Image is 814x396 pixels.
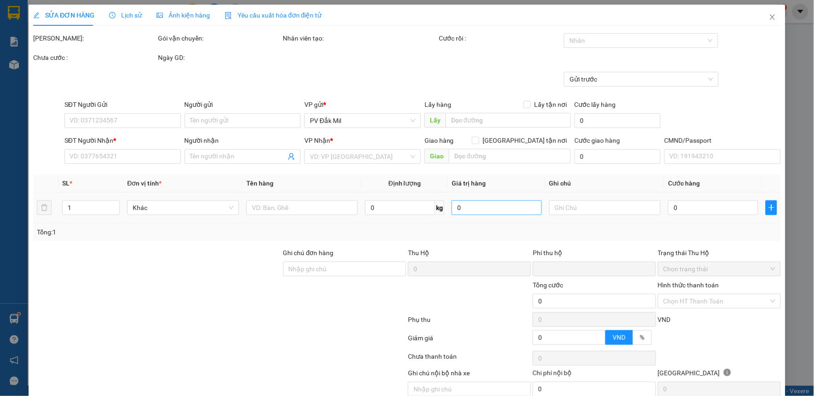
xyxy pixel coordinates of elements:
span: SL [62,180,70,187]
div: Ngày GD: [158,52,281,63]
span: Lấy tận nơi [531,99,571,110]
div: VP gửi [304,99,421,110]
span: Đơn vị tính [127,180,162,187]
span: VND [658,316,671,323]
div: Người nhận [184,135,301,146]
input: VD: Bàn, Ghế [246,200,358,215]
span: Nơi nhận: [70,64,85,77]
span: [GEOGRAPHIC_DATA] tận nơi [479,135,571,146]
img: logo [9,21,21,44]
div: Trạng thái Thu Hộ [658,248,781,258]
th: Ghi chú [546,175,665,192]
span: % [640,334,645,341]
div: [PERSON_NAME]: [33,33,156,43]
input: Ghi Chú [549,200,661,215]
div: Phí thu hộ [533,248,656,262]
div: SĐT Người Gửi [64,99,181,110]
span: Giao [424,149,449,163]
span: Định lượng [389,180,421,187]
span: 12:16:12 [DATE] [87,41,130,48]
span: clock-circle [109,12,116,18]
div: [GEOGRAPHIC_DATA] [658,368,781,382]
button: Close [760,5,785,30]
span: user-add [288,153,295,160]
label: Cước lấy hàng [575,101,616,108]
span: kg [435,200,444,215]
div: Chi phí nội bộ [533,368,656,382]
span: info-circle [724,369,731,376]
div: Tổng: 1 [37,227,314,237]
span: Ảnh kiện hàng [157,12,210,19]
span: Lấy hàng [424,101,451,108]
span: edit [33,12,40,18]
strong: CÔNG TY TNHH [GEOGRAPHIC_DATA] 214 QL13 - P.26 - Q.BÌNH THẠNH - TP HCM 1900888606 [24,15,75,49]
span: VND [613,334,626,341]
span: plus [766,204,777,211]
img: icon [225,12,232,19]
input: Cước giao hàng [575,149,661,164]
div: Chưa cước : [33,52,156,63]
label: Cước giao hàng [575,137,620,144]
div: Nhân viên tạo: [283,33,437,43]
span: Thu Hộ [408,249,429,256]
input: Ghi chú đơn hàng [283,262,406,276]
span: Tổng cước [533,281,563,289]
span: Khác [133,201,233,215]
div: Giảm giá [407,333,532,349]
div: Phụ thu [407,314,532,331]
input: Cước lấy hàng [575,113,661,128]
span: Tên hàng [246,180,273,187]
span: picture [157,12,163,18]
div: Người gửi [184,99,301,110]
span: Giá trị hàng [452,180,486,187]
div: SĐT Người Nhận [64,135,181,146]
div: Gói vận chuyển: [158,33,281,43]
span: DM10250272 [91,35,130,41]
span: PV Đắk Mil [31,64,54,70]
input: Dọc đường [449,149,571,163]
span: Lấy [424,113,446,128]
div: CMND/Passport [664,135,781,146]
span: close [769,13,776,21]
span: Nơi gửi: [9,64,19,77]
span: Lịch sử [109,12,142,19]
div: Chưa thanh toán [407,351,532,367]
button: delete [37,200,52,215]
strong: BIÊN NHẬN GỬI HÀNG HOÁ [32,55,107,62]
span: Giao hàng [424,137,454,144]
label: Hình thức thanh toán [658,281,719,289]
div: Ghi chú nội bộ nhà xe [408,368,531,382]
span: PV Đắk Mil [310,114,415,128]
span: VP Nhận [304,137,330,144]
span: Cước hàng [668,180,700,187]
button: plus [766,200,777,215]
span: SỬA ĐƠN HÀNG [33,12,94,19]
label: Ghi chú đơn hàng [283,249,334,256]
input: Dọc đường [446,113,571,128]
div: Cước rồi : [439,33,562,43]
span: Gửi trước [570,72,713,86]
span: Chọn trạng thái [663,262,775,276]
span: Yêu cầu xuất hóa đơn điện tử [225,12,322,19]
